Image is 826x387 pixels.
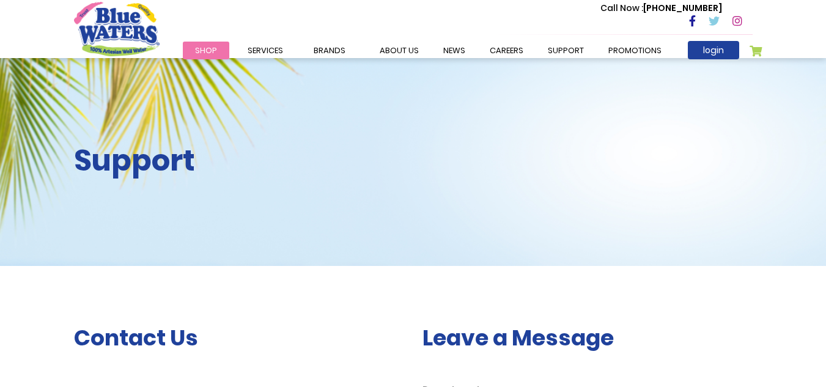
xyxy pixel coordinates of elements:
[248,45,283,56] span: Services
[478,42,536,59] a: careers
[74,325,404,351] h3: Contact Us
[536,42,596,59] a: support
[195,45,217,56] span: Shop
[314,45,345,56] span: Brands
[431,42,478,59] a: News
[688,41,739,59] a: login
[422,325,753,351] h3: Leave a Message
[600,2,643,14] span: Call Now :
[367,42,431,59] a: about us
[183,42,229,59] a: Shop
[596,42,674,59] a: Promotions
[74,143,404,179] h2: Support
[74,2,160,56] a: store logo
[600,2,722,15] p: [PHONE_NUMBER]
[301,42,358,59] a: Brands
[235,42,295,59] a: Services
